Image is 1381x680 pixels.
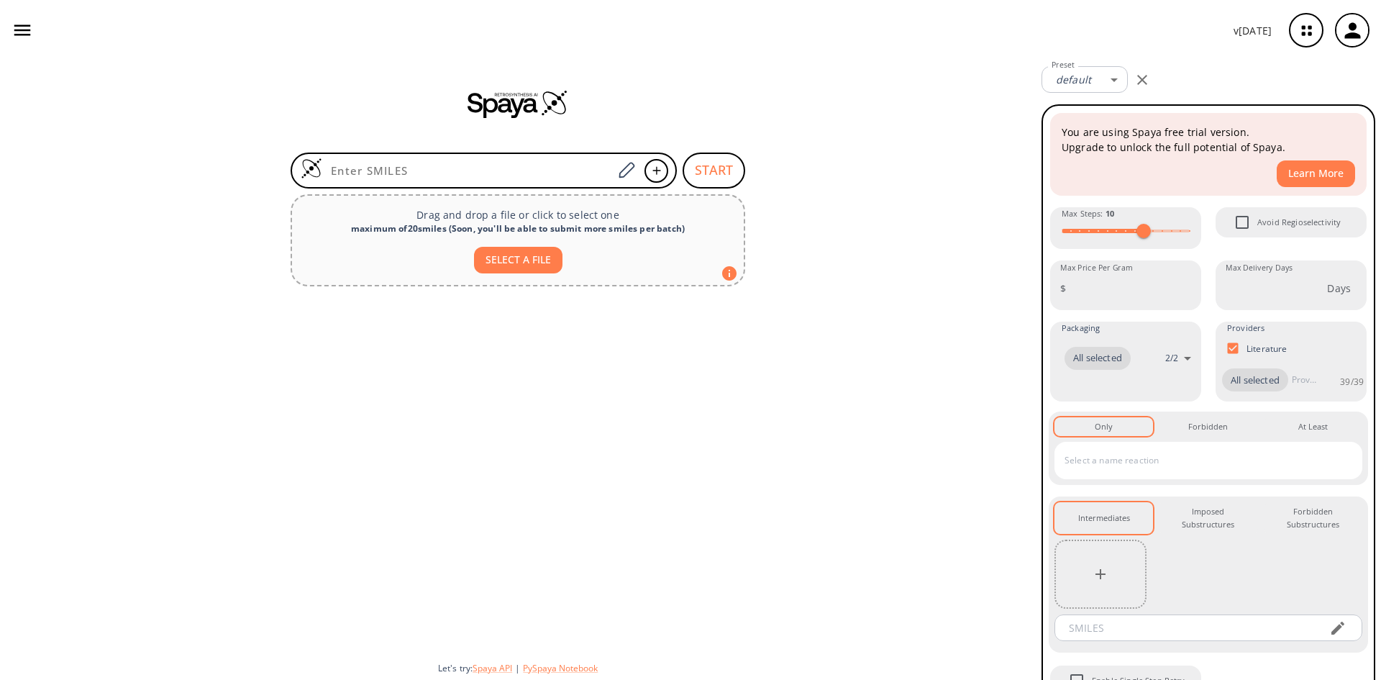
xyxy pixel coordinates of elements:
div: Only [1095,420,1113,433]
div: Let's try: [438,662,1030,674]
div: maximum of 20 smiles ( Soon, you'll be able to submit more smiles per batch ) [304,222,732,235]
img: Logo Spaya [301,158,322,179]
em: default [1056,73,1091,86]
button: SELECT A FILE [474,247,562,273]
span: Packaging [1062,322,1100,335]
input: Select a name reaction [1061,449,1334,472]
p: $ [1060,281,1066,296]
label: Max Delivery Days [1226,263,1293,273]
strong: 10 [1106,208,1114,219]
p: 2 / 2 [1165,352,1178,364]
span: All selected [1065,351,1131,366]
input: Enter SMILES [322,163,613,178]
label: Max Price Per Gram [1060,263,1133,273]
button: PySpaya Notebook [523,662,598,674]
input: SMILES [1059,615,1318,641]
p: You are using Spaya free trial version. Upgrade to unlock the full potential of Spaya. [1062,124,1355,155]
button: Forbidden Substructures [1264,502,1362,535]
div: Intermediates [1078,512,1130,525]
input: Provider name [1288,368,1320,391]
span: Providers [1227,322,1264,335]
button: Only [1054,417,1153,436]
span: Max Steps : [1062,207,1114,220]
span: All selected [1222,373,1288,388]
span: Avoid Regioselectivity [1257,216,1341,229]
button: At Least [1264,417,1362,436]
button: START [683,153,745,189]
button: Forbidden [1159,417,1257,436]
p: v [DATE] [1234,23,1272,38]
p: Literature [1246,343,1287,355]
button: Imposed Substructures [1159,502,1257,535]
div: Forbidden Substructures [1275,505,1351,532]
button: Spaya API [473,662,512,674]
div: Forbidden [1188,420,1228,433]
button: Intermediates [1054,502,1153,535]
div: Imposed Substructures [1170,505,1246,532]
label: Preset [1052,60,1075,71]
img: Spaya logo [468,89,568,118]
p: 39 / 39 [1340,376,1364,388]
button: Learn More [1277,160,1355,187]
span: | [512,662,523,674]
p: Days [1327,281,1351,296]
div: At Least [1298,420,1328,433]
p: Drag and drop a file or click to select one [304,207,732,222]
span: Avoid Regioselectivity [1227,207,1257,237]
